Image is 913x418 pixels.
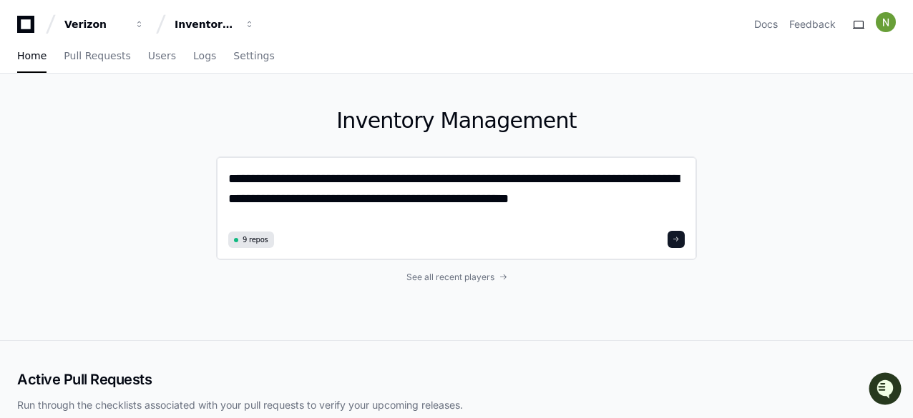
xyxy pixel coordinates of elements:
[59,11,150,37] button: Verizon
[142,150,173,161] span: Pylon
[233,51,274,60] span: Settings
[216,272,697,283] a: See all recent players
[148,40,176,73] a: Users
[193,40,216,73] a: Logs
[243,234,268,245] span: 9 repos
[49,121,207,132] div: We're offline, but we'll be back soon!
[64,51,130,60] span: Pull Requests
[17,369,896,389] h2: Active Pull Requests
[14,14,43,43] img: PlayerZero
[17,40,47,73] a: Home
[64,17,126,31] div: Verizon
[876,12,896,32] img: ACg8ocIiWXJC7lEGJNqNt4FHmPVymFM05ITMeS-frqobA_m8IZ6TxA=s96-c
[406,272,494,283] span: See all recent players
[754,17,778,31] a: Docs
[789,17,836,31] button: Feedback
[64,40,130,73] a: Pull Requests
[169,11,260,37] button: Inventory Management
[867,371,906,409] iframe: Open customer support
[175,17,236,31] div: Inventory Management
[17,398,896,412] p: Run through the checklists associated with your pull requests to verify your upcoming releases.
[148,51,176,60] span: Users
[193,51,216,60] span: Logs
[14,57,260,80] div: Welcome
[101,149,173,161] a: Powered byPylon
[233,40,274,73] a: Settings
[49,106,235,121] div: Start new chat
[216,108,697,134] h1: Inventory Management
[243,111,260,128] button: Start new chat
[17,51,47,60] span: Home
[14,106,40,132] img: 1756235613930-3d25f9e4-fa56-45dd-b3ad-e072dfbd1548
